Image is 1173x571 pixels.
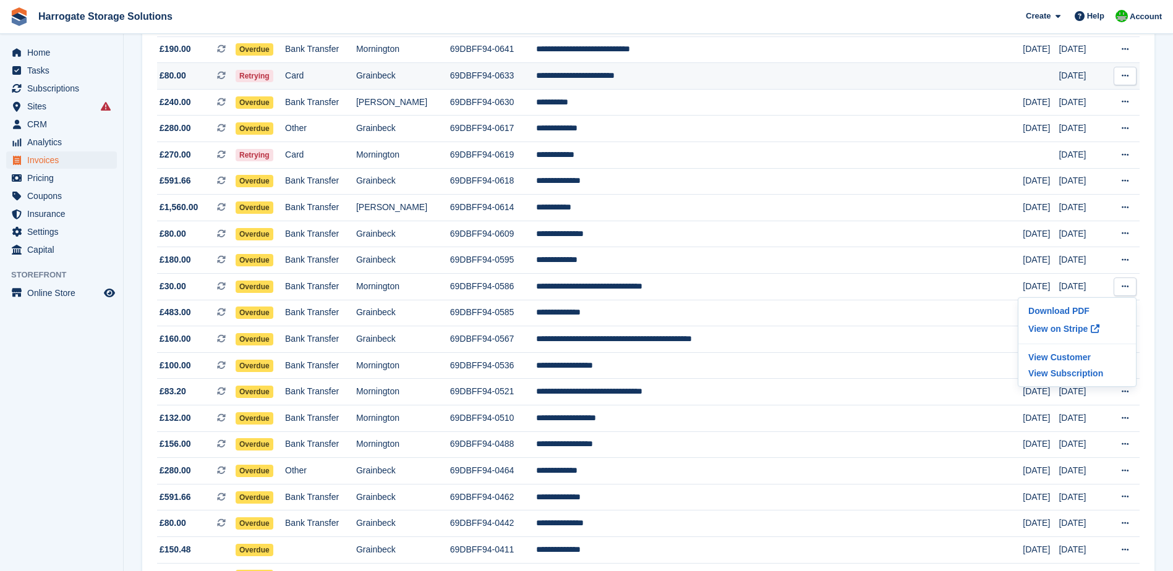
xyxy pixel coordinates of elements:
td: 69DBFF94-0567 [450,326,536,353]
span: Overdue [236,544,273,556]
td: [PERSON_NAME] [356,195,450,221]
span: £1,560.00 [160,201,198,214]
td: [DATE] [1059,536,1105,563]
td: Bank Transfer [285,221,356,247]
span: £156.00 [160,438,191,450]
a: menu [6,205,117,222]
span: £270.00 [160,148,191,161]
td: 69DBFF94-0633 [450,63,536,90]
td: [DATE] [1023,195,1059,221]
td: [DATE] [1059,379,1105,405]
a: Download PDF [1023,303,1131,319]
td: [DATE] [1059,510,1105,537]
a: menu [6,241,117,258]
a: View Customer [1023,349,1131,365]
span: £80.00 [160,517,186,530]
td: Bank Transfer [285,431,356,458]
td: Mornington [356,352,450,379]
td: 69DBFF94-0464 [450,458,536,484]
td: Bank Transfer [285,247,356,274]
span: £180.00 [160,253,191,266]
td: [DATE] [1059,431,1105,458]
td: 69DBFF94-0536 [450,352,536,379]
td: [DATE] [1059,89,1105,116]
td: [DATE] [1059,274,1105,300]
a: menu [6,116,117,133]
span: Overdue [236,175,273,187]
td: Bank Transfer [285,168,356,195]
td: 69DBFF94-0595 [450,247,536,274]
td: Bank Transfer [285,510,356,537]
span: £132.00 [160,412,191,425]
span: £591.66 [160,174,191,187]
span: Coupons [27,187,101,205]
td: 69DBFF94-0586 [450,274,536,300]
td: Bank Transfer [285,484,356,510]
td: Mornington [356,36,450,63]
span: Online Store [27,284,101,302]
a: View on Stripe [1023,319,1131,339]
td: Bank Transfer [285,326,356,353]
td: Other [285,458,356,484]
td: [DATE] [1023,36,1059,63]
img: stora-icon-8386f47178a22dfd0bd8f6a31ec36ba5ce8667c1dd55bd0f319d3a0aa187defe.svg [10,7,28,26]
span: £240.00 [160,96,191,109]
td: [DATE] [1023,247,1059,274]
td: [DATE] [1023,379,1059,405]
td: Grainbeck [356,510,450,537]
a: menu [6,44,117,61]
a: Harrogate Storage Solutions [33,6,177,27]
td: Grainbeck [356,116,450,142]
td: Grainbeck [356,458,450,484]
a: menu [6,133,117,151]
td: Mornington [356,274,450,300]
td: [DATE] [1059,247,1105,274]
td: [DATE] [1023,168,1059,195]
td: Bank Transfer [285,36,356,63]
td: 69DBFF94-0510 [450,405,536,431]
td: Grainbeck [356,247,450,274]
span: £160.00 [160,332,191,345]
td: Card [285,63,356,90]
td: 69DBFF94-0462 [450,484,536,510]
td: [DATE] [1059,221,1105,247]
a: menu [6,187,117,205]
td: Grainbeck [356,300,450,326]
td: [DATE] [1059,484,1105,510]
td: 69DBFF94-0488 [450,431,536,458]
span: Overdue [236,281,273,293]
td: Grainbeck [356,221,450,247]
span: Capital [27,241,101,258]
span: Overdue [236,491,273,504]
td: Mornington [356,405,450,431]
a: menu [6,223,117,240]
span: Overdue [236,254,273,266]
span: Overdue [236,96,273,109]
td: 69DBFF94-0641 [450,36,536,63]
td: Mornington [356,142,450,169]
a: Preview store [102,285,117,300]
td: Mornington [356,379,450,405]
span: £83.20 [160,385,186,398]
span: £280.00 [160,464,191,477]
td: 69DBFF94-0614 [450,195,536,221]
td: Bank Transfer [285,379,356,405]
span: Overdue [236,360,273,372]
span: Overdue [236,228,273,240]
span: £150.48 [160,543,191,556]
span: Settings [27,223,101,240]
span: Help [1087,10,1104,22]
td: Grainbeck [356,168,450,195]
span: Analytics [27,133,101,151]
td: [DATE] [1023,458,1059,484]
td: Other [285,116,356,142]
td: [DATE] [1059,142,1105,169]
td: [DATE] [1023,405,1059,431]
span: Sites [27,98,101,115]
span: £190.00 [160,43,191,56]
td: [DATE] [1059,458,1105,484]
span: Overdue [236,386,273,398]
span: Insurance [27,205,101,222]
